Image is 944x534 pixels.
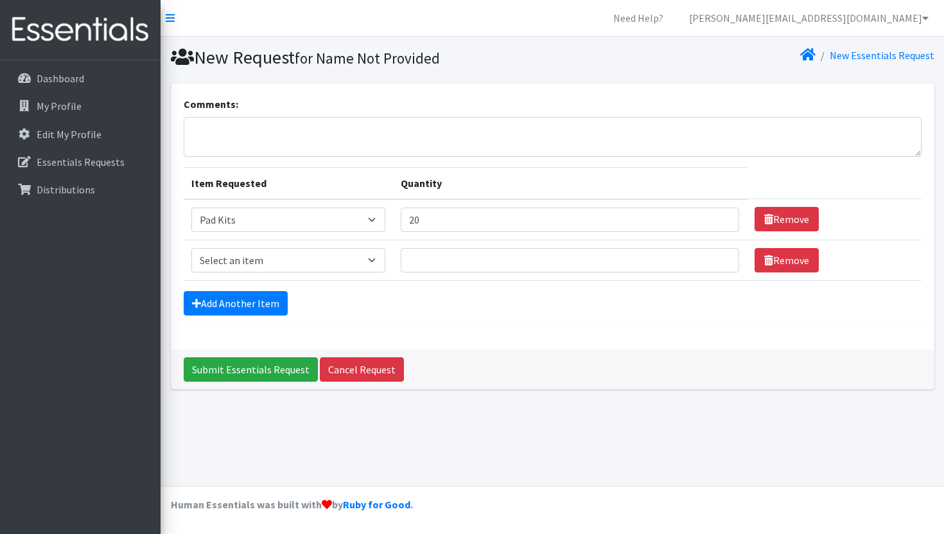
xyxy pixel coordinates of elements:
a: Need Help? [603,5,674,31]
p: Distributions [37,183,95,196]
p: My Profile [37,100,82,112]
th: Item Requested [184,167,394,199]
a: New Essentials Request [830,49,934,62]
label: Comments: [184,96,238,112]
img: HumanEssentials [5,8,155,51]
a: Cancel Request [320,357,404,382]
th: Quantity [393,167,746,199]
strong: Human Essentials was built with by . [171,498,413,511]
h1: New Request [171,46,548,69]
a: Ruby for Good [343,498,410,511]
a: Edit My Profile [5,121,155,147]
a: Essentials Requests [5,149,155,175]
a: [PERSON_NAME][EMAIL_ADDRESS][DOMAIN_NAME] [679,5,939,31]
small: for Name Not Provided [295,49,440,67]
p: Dashboard [37,72,84,85]
p: Essentials Requests [37,156,125,168]
a: Dashboard [5,66,155,91]
a: Add Another Item [184,291,288,316]
input: Submit Essentials Request [184,357,318,382]
p: Edit My Profile [37,128,101,141]
a: Remove [755,248,819,272]
a: My Profile [5,93,155,119]
a: Distributions [5,177,155,202]
a: Remove [755,207,819,231]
